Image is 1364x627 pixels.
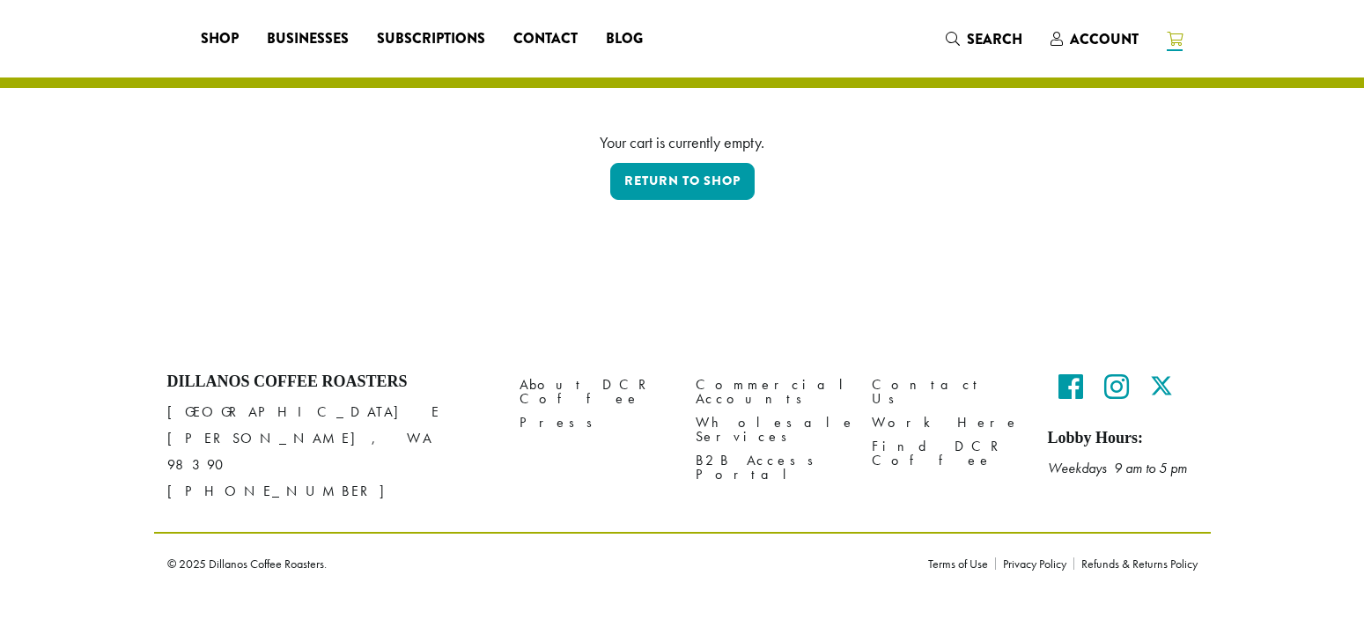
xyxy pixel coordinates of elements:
[696,410,845,448] a: Wholesale Services
[696,373,845,410] a: Commercial Accounts
[267,28,349,50] span: Businesses
[167,373,493,392] h4: Dillanos Coffee Roasters
[872,410,1021,434] a: Work Here
[967,29,1022,49] span: Search
[1070,29,1139,49] span: Account
[377,28,485,50] span: Subscriptions
[928,557,995,570] a: Terms of Use
[167,557,902,570] p: © 2025 Dillanos Coffee Roasters.
[995,557,1073,570] a: Privacy Policy
[167,399,493,505] p: [GEOGRAPHIC_DATA] E [PERSON_NAME], WA 98390 [PHONE_NUMBER]
[1073,557,1198,570] a: Refunds & Returns Policy
[513,28,578,50] span: Contact
[610,163,755,200] a: Return to shop
[1048,429,1198,448] h5: Lobby Hours:
[606,28,643,50] span: Blog
[932,25,1036,54] a: Search
[187,25,253,53] a: Shop
[1048,459,1187,477] em: Weekdays 9 am to 5 pm
[201,28,239,50] span: Shop
[696,448,845,486] a: B2B Access Portal
[181,130,1184,154] div: Your cart is currently empty.
[872,434,1021,472] a: Find DCR Coffee
[520,373,669,410] a: About DCR Coffee
[520,410,669,434] a: Press
[872,373,1021,410] a: Contact Us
